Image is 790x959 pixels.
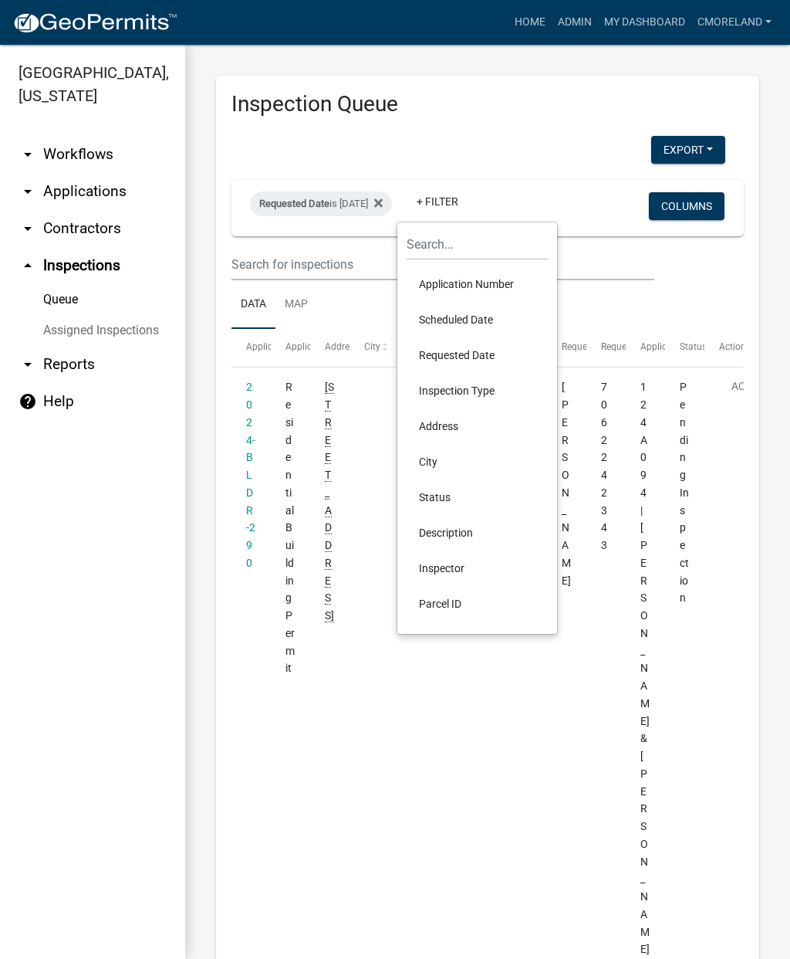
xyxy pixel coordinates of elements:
[552,8,598,37] a: Admin
[231,280,275,330] a: Data
[407,337,548,373] li: Requested Date
[651,136,725,164] button: Export
[691,8,778,37] a: cmoreland
[407,229,548,260] input: Search...
[547,329,586,366] datatable-header-cell: Requestor Name
[246,341,294,352] span: Application
[19,392,37,411] i: help
[407,515,548,551] li: Description
[19,182,37,201] i: arrow_drop_down
[231,329,271,366] datatable-header-cell: Application
[407,302,548,337] li: Scheduled Date
[285,341,356,352] span: Application Type
[364,341,380,352] span: City
[680,341,707,352] span: Status
[250,191,392,216] div: is [DATE]
[349,329,389,366] datatable-header-cell: City
[389,329,428,366] datatable-header-cell: Inspection Type
[407,551,548,586] li: Inspector
[259,198,329,209] span: Requested Date
[601,381,607,551] span: 7062242343
[19,145,37,164] i: arrow_drop_down
[719,341,751,352] span: Actions
[601,341,672,352] span: Requestor Phone
[562,341,631,352] span: Requestor Name
[598,8,691,37] a: My Dashboard
[19,355,37,374] i: arrow_drop_down
[325,341,359,352] span: Address
[407,586,548,622] li: Parcel ID
[719,378,782,417] button: Action
[404,188,471,215] a: + Filter
[407,373,548,408] li: Inspection Type
[246,381,255,569] a: 2024-BLDR-290
[271,329,310,366] datatable-header-cell: Application Type
[407,444,548,479] li: City
[231,249,654,280] input: Search for inspections
[665,329,704,366] datatable-header-cell: Status
[649,192,724,220] button: Columns
[704,329,744,366] datatable-header-cell: Actions
[310,329,349,366] datatable-header-cell: Address
[275,280,317,330] a: Map
[508,8,552,37] a: Home
[285,381,295,674] span: Residential Building Permit
[407,266,548,302] li: Application Number
[680,381,689,604] span: Pending Inspection
[407,408,548,444] li: Address
[407,479,548,515] li: Status
[19,219,37,238] i: arrow_drop_down
[562,381,571,586] span: John Gilliam
[19,256,37,275] i: arrow_drop_up
[640,341,738,352] span: Application Description
[626,329,665,366] datatable-header-cell: Application Description
[325,381,334,622] span: 161 S ROCK ISLAND DR
[231,91,744,117] h3: Inspection Queue
[586,329,626,366] datatable-header-cell: Requestor Phone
